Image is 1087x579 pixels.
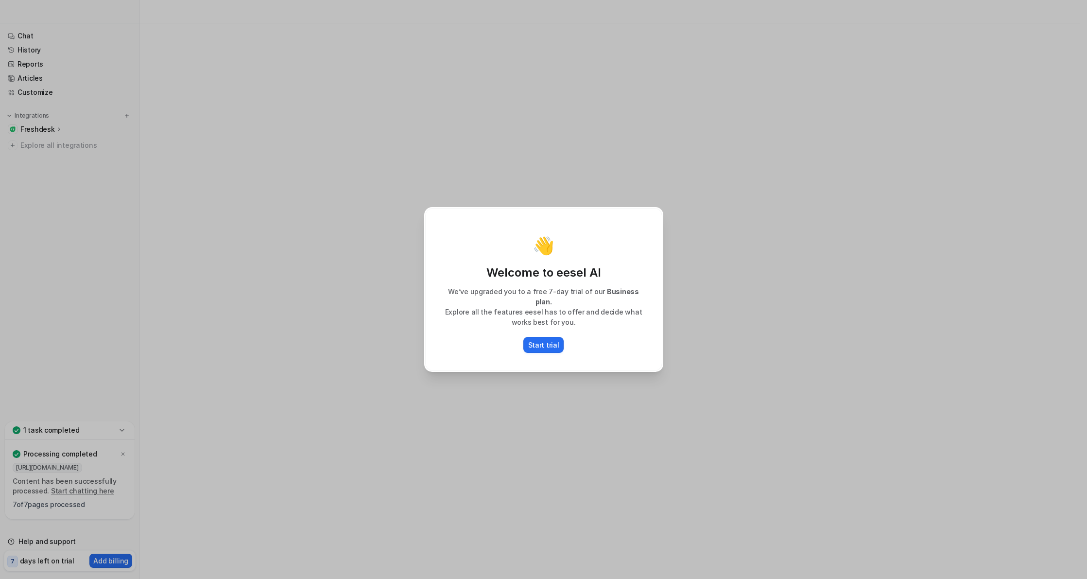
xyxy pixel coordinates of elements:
p: Start trial [528,340,559,350]
button: Start trial [523,337,564,353]
p: 👋 [533,236,554,255]
p: Welcome to eesel AI [435,265,652,281]
p: We’ve upgraded you to a free 7-day trial of our [435,286,652,307]
p: Explore all the features eesel has to offer and decide what works best for you. [435,307,652,327]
